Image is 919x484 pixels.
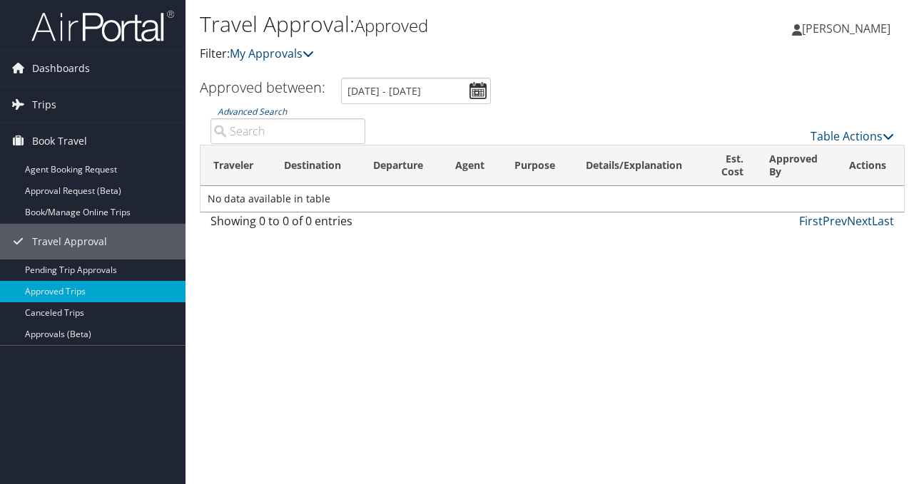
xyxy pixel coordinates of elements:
[230,46,314,61] a: My Approvals
[872,213,894,229] a: Last
[502,145,573,186] th: Purpose
[811,128,894,144] a: Table Actions
[355,14,428,37] small: Approved
[32,87,56,123] span: Trips
[360,145,442,186] th: Departure: activate to sort column ascending
[799,213,823,229] a: First
[210,118,365,144] input: Advanced Search
[341,78,491,104] input: [DATE] - [DATE]
[210,212,365,237] div: Showing 0 to 0 of 0 entries
[200,9,670,39] h1: Travel Approval:
[802,21,890,36] span: [PERSON_NAME]
[32,123,87,159] span: Book Travel
[271,145,360,186] th: Destination: activate to sort column ascending
[218,105,287,118] a: Advanced Search
[823,213,847,229] a: Prev
[31,9,174,43] img: airportal-logo.png
[705,145,756,186] th: Est. Cost: activate to sort column ascending
[573,145,704,186] th: Details/Explanation
[836,145,904,186] th: Actions
[756,145,836,186] th: Approved By: activate to sort column ascending
[32,224,107,259] span: Travel Approval
[200,45,670,63] p: Filter:
[200,145,271,186] th: Traveler: activate to sort column ascending
[200,78,325,97] h3: Approved between:
[200,186,904,212] td: No data available in table
[847,213,872,229] a: Next
[32,51,90,86] span: Dashboards
[792,7,905,50] a: [PERSON_NAME]
[442,145,502,186] th: Agent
